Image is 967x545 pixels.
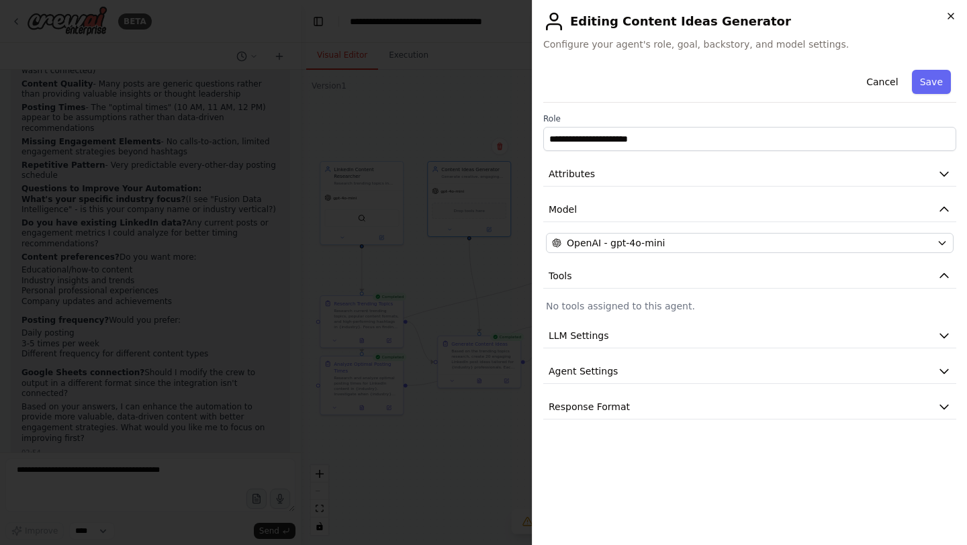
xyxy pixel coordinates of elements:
[543,395,956,419] button: Response Format
[549,167,595,181] span: Attributes
[549,269,572,283] span: Tools
[543,359,956,384] button: Agent Settings
[543,113,956,124] label: Role
[543,162,956,187] button: Attributes
[567,236,665,250] span: OpenAI - gpt-4o-mini
[549,203,577,216] span: Model
[549,400,630,413] span: Response Format
[549,329,609,342] span: LLM Settings
[549,364,618,378] span: Agent Settings
[858,70,906,94] button: Cancel
[543,264,956,289] button: Tools
[546,299,954,313] p: No tools assigned to this agent.
[543,38,956,51] span: Configure your agent's role, goal, backstory, and model settings.
[912,70,951,94] button: Save
[546,233,954,253] button: OpenAI - gpt-4o-mini
[543,11,956,32] h2: Editing Content Ideas Generator
[543,197,956,222] button: Model
[543,324,956,348] button: LLM Settings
